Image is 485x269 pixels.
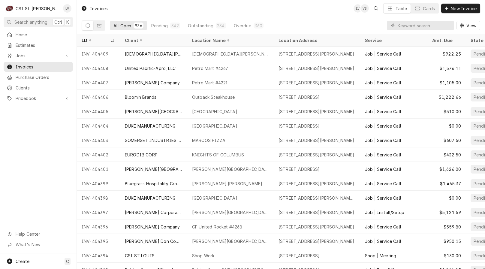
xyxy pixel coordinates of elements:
[125,180,182,187] div: Bluegrass Hospitality Group - BHG
[192,152,244,158] div: KNIGHTS OF COLUMBUS
[360,4,369,13] div: Vicky Stuesse's Avatar
[4,72,73,82] a: Purchase Orders
[365,224,401,230] div: Job | Service Call
[66,19,69,25] span: K
[4,240,73,249] a: Go to What's New
[192,65,228,71] div: Petro Mart #4267
[192,224,242,230] div: CF United Rocket #4268
[427,234,466,248] div: $950.15
[427,75,466,90] div: $1,105.00
[217,23,224,29] div: 234
[279,80,354,86] div: [STREET_ADDRESS][PERSON_NAME]
[427,191,466,205] div: $0.00
[427,205,466,219] div: $5,121.59
[279,252,320,259] div: [STREET_ADDRESS]
[77,147,120,162] div: INV-404402
[16,95,61,101] span: Pricebook
[77,47,120,61] div: INV-404409
[279,51,354,57] div: [STREET_ADDRESS][PERSON_NAME]
[279,94,320,100] div: [STREET_ADDRESS]
[279,238,354,244] div: [STREET_ADDRESS][PERSON_NAME]
[365,152,401,158] div: Job | Service Call
[188,23,213,29] div: Outstanding
[427,104,466,119] div: $510.00
[77,104,120,119] div: INV-404405
[450,5,478,12] span: New Invoice
[279,224,354,230] div: [STREET_ADDRESS][PERSON_NAME]
[125,195,176,201] div: DUKE MANUFACTURING
[125,94,156,100] div: Bloomin Brands
[5,4,14,13] div: C
[365,137,401,144] div: Job | Service Call
[255,23,262,29] div: 360
[113,23,131,29] div: All Open
[365,166,401,172] div: Job | Service Call
[125,224,180,230] div: [PERSON_NAME] Company
[16,85,70,91] span: Clients
[125,123,176,129] div: DUKE MANUFACTURING
[16,5,60,12] div: CSI St. [PERSON_NAME]
[63,4,71,13] div: Lisa Vestal's Avatar
[432,37,460,44] div: Amt. Due
[125,37,181,44] div: Client
[16,231,69,237] span: Help Center
[125,238,182,244] div: [PERSON_NAME] Don Company
[427,119,466,133] div: $0.00
[398,21,451,30] input: Keyword search
[4,40,73,50] a: Estimates
[279,152,354,158] div: [STREET_ADDRESS][PERSON_NAME]
[427,90,466,104] div: $1,222.66
[365,123,401,129] div: Job | Service Call
[135,23,142,29] div: 936
[365,209,404,216] div: Job | Install/Setup
[279,123,320,129] div: [STREET_ADDRESS]
[279,166,320,172] div: [STREET_ADDRESS]
[63,4,71,13] div: LV
[4,17,73,27] button: Search anythingCtrlK
[192,166,269,172] div: [PERSON_NAME][GEOGRAPHIC_DATA]
[279,180,354,187] div: [STREET_ADDRESS][PERSON_NAME]
[77,61,120,75] div: INV-404408
[192,37,268,44] div: Location Name
[192,180,262,187] div: [PERSON_NAME] [PERSON_NAME]
[279,65,354,71] div: [STREET_ADDRESS][PERSON_NAME]
[234,23,251,29] div: Overdue
[16,74,70,80] span: Purchase Orders
[365,37,421,44] div: Service
[77,205,120,219] div: INV-404397
[396,5,407,12] div: Table
[125,108,182,115] div: [PERSON_NAME][GEOGRAPHIC_DATA]
[441,4,480,13] button: New Invoice
[4,62,73,72] a: Invoices
[4,83,73,93] a: Clients
[77,133,120,147] div: INV-404403
[365,108,401,115] div: Job | Service Call
[77,119,120,133] div: INV-404404
[54,19,62,25] span: Ctrl
[360,4,369,13] div: VS
[16,53,61,59] span: Jobs
[427,162,466,176] div: $1,626.00
[279,195,355,201] div: [STREET_ADDRESS][PERSON_NAME][PERSON_NAME]
[16,241,69,248] span: What's New
[171,23,179,29] div: 342
[125,209,182,216] div: [PERSON_NAME] Corporate Park, LLC
[423,5,435,12] div: Cards
[365,238,401,244] div: Job | Service Call
[365,65,401,71] div: Job | Service Call
[427,47,466,61] div: $922.25
[365,51,401,57] div: Job | Service Call
[151,23,168,29] div: Pending
[125,80,180,86] div: [PERSON_NAME] Company
[125,252,155,259] div: CSI ST LOUIS
[125,137,182,144] div: SOMERSET INDUSTRIES (1)
[192,51,269,57] div: [DEMOGRAPHIC_DATA][PERSON_NAME]
[365,252,396,259] div: Shop | Meeting
[77,75,120,90] div: INV-404407
[427,147,466,162] div: $432.50
[4,30,73,40] a: Home
[16,42,70,48] span: Estimates
[4,229,73,239] a: Go to Help Center
[279,37,354,44] div: Location Address
[279,137,354,144] div: [STREET_ADDRESS][PERSON_NAME]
